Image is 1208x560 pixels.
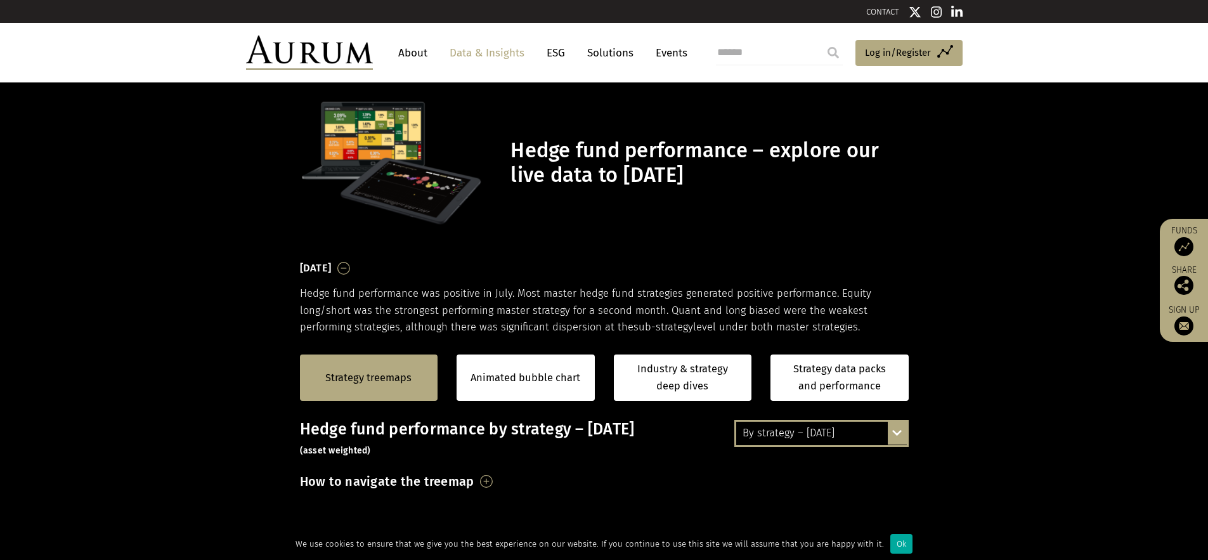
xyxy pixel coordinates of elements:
[633,321,693,333] span: sub-strategy
[325,370,412,386] a: Strategy treemaps
[1174,316,1193,335] img: Sign up to our newsletter
[865,45,931,60] span: Log in/Register
[1166,304,1202,335] a: Sign up
[1166,266,1202,295] div: Share
[540,41,571,65] a: ESG
[1174,276,1193,295] img: Share this post
[890,534,912,554] div: Ok
[821,40,846,65] input: Submit
[300,420,909,458] h3: Hedge fund performance by strategy – [DATE]
[581,41,640,65] a: Solutions
[1166,225,1202,256] a: Funds
[736,422,907,445] div: By strategy – [DATE]
[770,355,909,401] a: Strategy data packs and performance
[855,40,963,67] a: Log in/Register
[614,355,752,401] a: Industry & strategy deep dives
[471,370,580,386] a: Animated bubble chart
[300,445,371,456] small: (asset weighted)
[909,6,921,18] img: Twitter icon
[246,36,373,70] img: Aurum
[931,6,942,18] img: Instagram icon
[951,6,963,18] img: Linkedin icon
[866,7,899,16] a: CONTACT
[1174,237,1193,256] img: Access Funds
[443,41,531,65] a: Data & Insights
[300,285,909,335] p: Hedge fund performance was positive in July. Most master hedge fund strategies generated positive...
[510,138,905,188] h1: Hedge fund performance – explore our live data to [DATE]
[649,41,687,65] a: Events
[392,41,434,65] a: About
[300,471,474,492] h3: How to navigate the treemap
[300,259,332,278] h3: [DATE]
